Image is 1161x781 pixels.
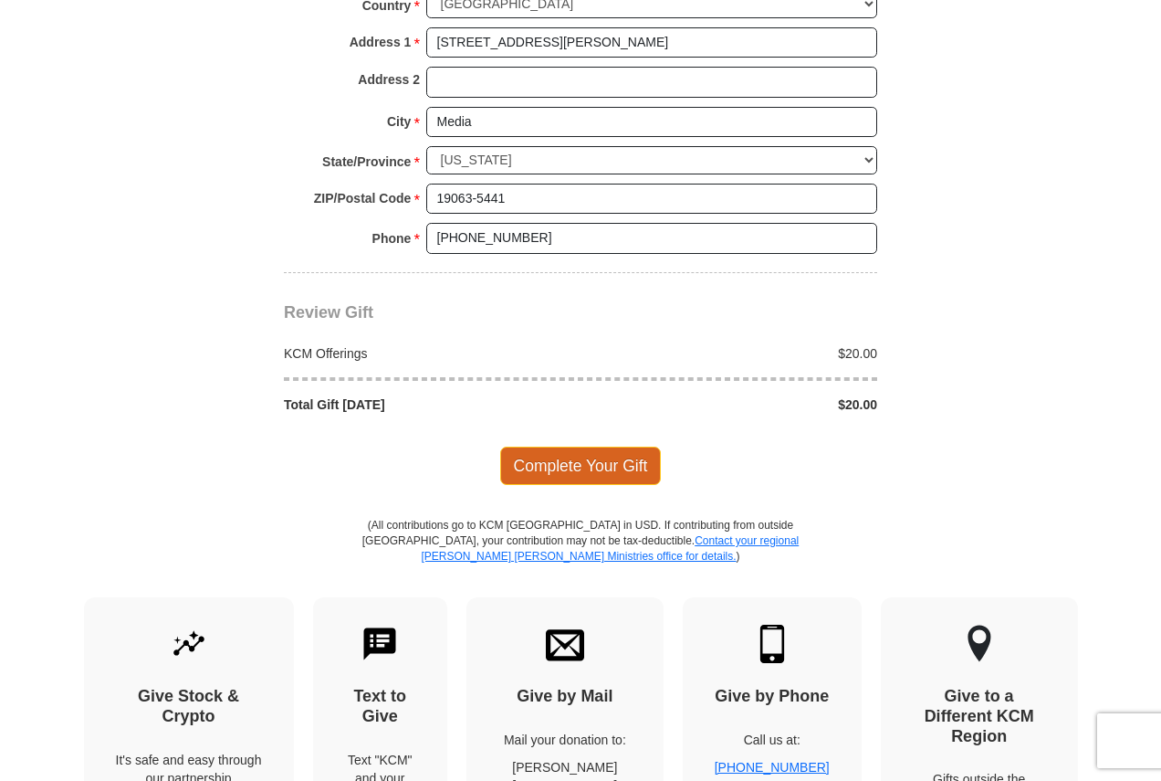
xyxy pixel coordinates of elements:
strong: Phone [372,226,412,251]
div: KCM Offerings [275,344,581,363]
img: envelope.svg [546,625,584,663]
img: mobile.svg [753,625,791,663]
h4: Text to Give [345,687,416,726]
strong: City [387,109,411,134]
p: Call us at: [715,731,830,749]
div: $20.00 [580,396,887,414]
strong: Address 1 [350,29,412,55]
strong: Address 2 [358,67,420,92]
h4: Give by Mail [498,687,632,707]
h4: Give Stock & Crypto [116,687,262,726]
div: $20.00 [580,344,887,363]
p: (All contributions go to KCM [GEOGRAPHIC_DATA] in USD. If contributing from outside [GEOGRAPHIC_D... [361,518,800,597]
strong: State/Province [322,149,411,174]
p: Mail your donation to: [498,731,632,749]
a: [PHONE_NUMBER] [715,760,830,775]
div: Total Gift [DATE] [275,396,581,414]
img: text-to-give.svg [361,625,399,663]
h4: Give by Phone [715,687,830,707]
img: give-by-stock.svg [170,625,208,663]
span: Review Gift [284,303,373,322]
h4: Give to a Different KCM Region [913,687,1046,746]
img: other-region [967,625,992,663]
span: Complete Your Gift [500,447,662,485]
strong: ZIP/Postal Code [314,185,412,211]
